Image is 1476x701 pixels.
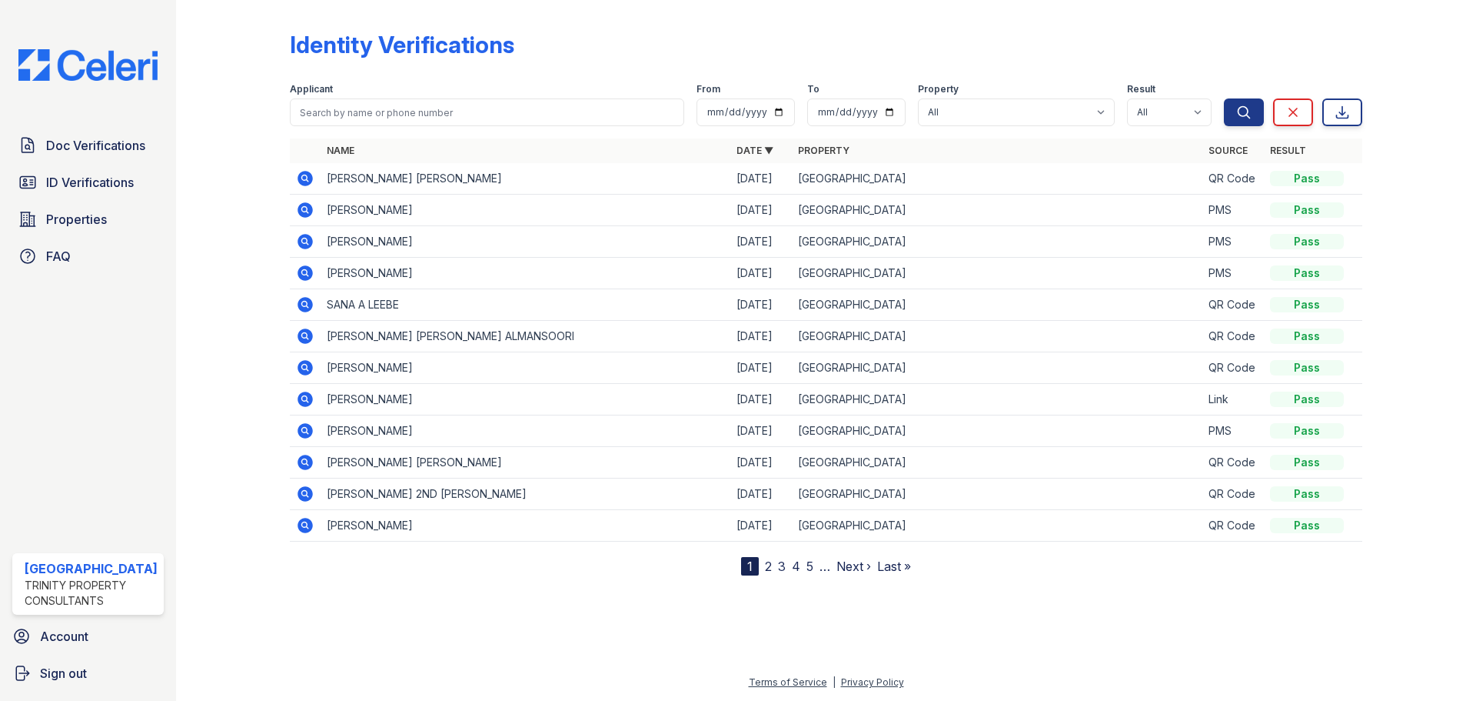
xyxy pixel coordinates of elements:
[321,226,730,258] td: [PERSON_NAME]
[46,136,145,155] span: Doc Verifications
[792,163,1202,195] td: [GEOGRAPHIC_DATA]
[730,289,792,321] td: [DATE]
[290,98,684,126] input: Search by name or phone number
[1270,423,1344,439] div: Pass
[819,557,830,576] span: …
[730,447,792,479] td: [DATE]
[1270,360,1344,376] div: Pass
[321,479,730,510] td: [PERSON_NAME] 2ND [PERSON_NAME]
[46,173,134,192] span: ID Verifications
[40,627,88,646] span: Account
[918,83,959,95] label: Property
[321,510,730,542] td: [PERSON_NAME]
[290,83,333,95] label: Applicant
[1202,416,1264,447] td: PMS
[1202,321,1264,352] td: QR Code
[321,352,730,384] td: [PERSON_NAME]
[25,559,158,578] div: [GEOGRAPHIC_DATA]
[1270,202,1344,218] div: Pass
[6,621,170,652] a: Account
[1202,447,1264,479] td: QR Code
[1270,392,1344,407] div: Pass
[1208,145,1248,156] a: Source
[792,384,1202,416] td: [GEOGRAPHIC_DATA]
[792,258,1202,289] td: [GEOGRAPHIC_DATA]
[1270,234,1344,249] div: Pass
[1202,258,1264,289] td: PMS
[792,321,1202,352] td: [GEOGRAPHIC_DATA]
[1202,384,1264,416] td: Link
[807,83,819,95] label: To
[1202,510,1264,542] td: QR Code
[792,352,1202,384] td: [GEOGRAPHIC_DATA]
[1202,479,1264,510] td: QR Code
[1270,297,1344,312] div: Pass
[792,479,1202,510] td: [GEOGRAPHIC_DATA]
[6,49,170,81] img: CE_Logo_Blue-a8612792a0a2168367f1c8372b55b34899dd931a85d93a1a3d3e32e68fde9ad4.png
[778,559,786,574] a: 3
[1202,226,1264,258] td: PMS
[40,664,87,683] span: Sign out
[696,83,720,95] label: From
[792,416,1202,447] td: [GEOGRAPHIC_DATA]
[792,195,1202,226] td: [GEOGRAPHIC_DATA]
[765,559,772,574] a: 2
[1202,163,1264,195] td: QR Code
[1270,518,1344,533] div: Pass
[877,559,911,574] a: Last »
[25,578,158,609] div: Trinity Property Consultants
[741,557,759,576] div: 1
[321,447,730,479] td: [PERSON_NAME] [PERSON_NAME]
[12,204,164,235] a: Properties
[1270,329,1344,344] div: Pass
[730,352,792,384] td: [DATE]
[327,145,354,156] a: Name
[806,559,813,574] a: 5
[730,510,792,542] td: [DATE]
[792,447,1202,479] td: [GEOGRAPHIC_DATA]
[836,559,871,574] a: Next ›
[1202,195,1264,226] td: PMS
[730,258,792,289] td: [DATE]
[321,321,730,352] td: [PERSON_NAME] [PERSON_NAME] ALMANSOORI
[792,559,800,574] a: 4
[841,676,904,688] a: Privacy Policy
[736,145,773,156] a: Date ▼
[730,195,792,226] td: [DATE]
[730,163,792,195] td: [DATE]
[730,384,792,416] td: [DATE]
[321,289,730,321] td: SANA A LEEBE
[6,658,170,689] a: Sign out
[749,676,827,688] a: Terms of Service
[792,226,1202,258] td: [GEOGRAPHIC_DATA]
[792,510,1202,542] td: [GEOGRAPHIC_DATA]
[12,241,164,272] a: FAQ
[46,210,107,229] span: Properties
[12,130,164,161] a: Doc Verifications
[1270,171,1344,186] div: Pass
[1202,352,1264,384] td: QR Code
[792,289,1202,321] td: [GEOGRAPHIC_DATA]
[12,167,164,198] a: ID Verifications
[1270,455,1344,470] div: Pass
[321,195,730,226] td: [PERSON_NAME]
[321,416,730,447] td: [PERSON_NAME]
[1270,486,1344,502] div: Pass
[290,31,514,58] div: Identity Verifications
[1270,265,1344,281] div: Pass
[798,145,849,156] a: Property
[1270,145,1306,156] a: Result
[321,163,730,195] td: [PERSON_NAME] [PERSON_NAME]
[1202,289,1264,321] td: QR Code
[321,258,730,289] td: [PERSON_NAME]
[321,384,730,416] td: [PERSON_NAME]
[730,416,792,447] td: [DATE]
[730,321,792,352] td: [DATE]
[46,247,71,265] span: FAQ
[1127,83,1155,95] label: Result
[730,479,792,510] td: [DATE]
[730,226,792,258] td: [DATE]
[833,676,836,688] div: |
